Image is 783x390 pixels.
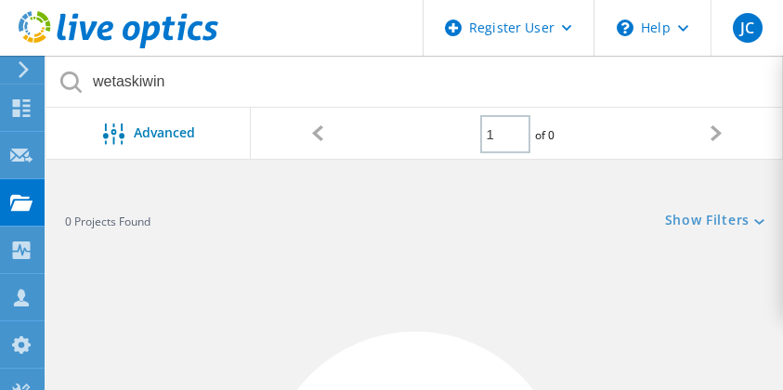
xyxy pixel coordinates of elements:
span: 0 Projects Found [65,214,150,229]
span: Advanced [134,125,195,138]
span: JC [740,20,754,35]
span: of 0 [535,127,555,143]
svg: \n [617,19,633,36]
a: Show Filters [665,214,764,229]
a: Live Optics Dashboard [19,39,218,52]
